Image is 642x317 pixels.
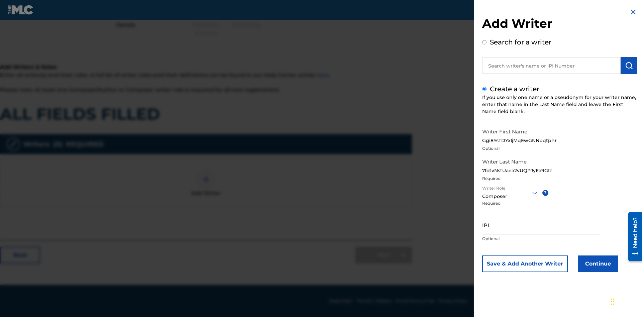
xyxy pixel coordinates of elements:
[482,176,600,182] p: Required
[482,57,621,74] input: Search writer's name or IPI Number
[482,200,508,215] p: Required
[482,255,568,272] button: Save & Add Another Writer
[482,94,637,115] div: If you use only one name or a pseudonym for your writer name, enter that name in the Last Name fi...
[542,190,548,196] span: ?
[8,5,34,15] img: MLC Logo
[623,210,642,265] iframe: Resource Center
[490,38,551,46] label: Search for a writer
[482,16,637,33] h2: Add Writer
[490,85,539,93] label: Create a writer
[611,292,615,312] div: Drag
[609,285,642,317] iframe: Chat Widget
[578,255,618,272] button: Continue
[625,62,633,70] img: Search Works
[482,145,600,151] p: Optional
[482,236,600,242] p: Optional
